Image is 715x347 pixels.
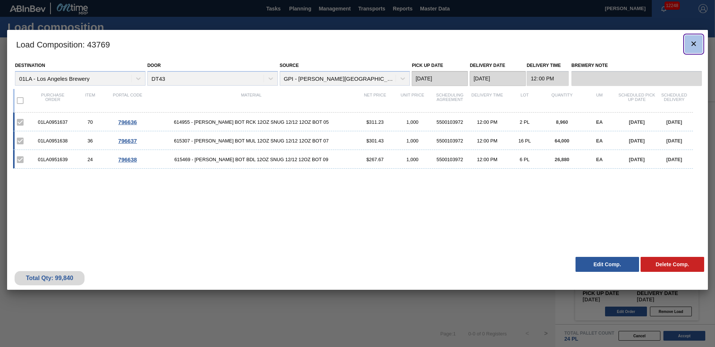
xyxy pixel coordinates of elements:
[470,63,505,68] label: Delivery Date
[641,257,704,272] button: Delete Comp.
[146,119,356,125] span: 614955 - CARR BOT RCK 12OZ SNUG 12/12 12OZ BOT 05
[356,119,394,125] div: $311.23
[71,138,109,144] div: 36
[118,156,137,163] span: 796638
[431,138,469,144] div: 5500103972
[666,157,682,162] span: [DATE]
[527,60,569,71] label: Delivery Time
[469,157,506,162] div: 12:00 PM
[71,119,109,125] div: 70
[506,138,543,144] div: 16 PL
[596,138,603,144] span: EA
[146,138,356,144] span: 615307 - CARR BOT MUL 12OZ SNUG 12/12 12OZ BOT 07
[109,138,146,144] div: Go to Order
[431,93,469,108] div: Scheduling Agreement
[146,157,356,162] span: 615469 - CARR BOT BDL 12OZ SNUG 12/12 12OZ BOT 09
[412,63,443,68] label: Pick up Date
[20,275,79,282] div: Total Qty: 99,840
[470,71,526,86] input: mm/dd/yyyy
[618,93,656,108] div: Scheduled Pick up Date
[394,93,431,108] div: Unit Price
[543,93,581,108] div: Quantity
[34,93,71,108] div: Purchase order
[506,93,543,108] div: Lot
[431,157,469,162] div: 5500103972
[118,119,137,125] span: 796636
[71,157,109,162] div: 24
[356,157,394,162] div: $267.67
[109,156,146,163] div: Go to Order
[596,119,603,125] span: EA
[431,119,469,125] div: 5500103972
[15,63,45,68] label: Destination
[280,63,299,68] label: Source
[629,157,645,162] span: [DATE]
[34,157,71,162] div: 01LA0951639
[469,93,506,108] div: Delivery Time
[656,93,693,108] div: Scheduled Delivery
[109,93,146,108] div: Portal code
[394,157,431,162] div: 1,000
[118,138,137,144] span: 796637
[666,138,682,144] span: [DATE]
[581,93,618,108] div: UM
[412,71,468,86] input: mm/dd/yyyy
[147,63,161,68] label: Door
[556,119,568,125] span: 8,960
[506,119,543,125] div: 2 PL
[469,138,506,144] div: 12:00 PM
[109,119,146,125] div: Go to Order
[469,119,506,125] div: 12:00 PM
[629,138,645,144] span: [DATE]
[394,138,431,144] div: 1,000
[576,257,639,272] button: Edit Comp.
[34,138,71,144] div: 01LA0951638
[666,119,682,125] span: [DATE]
[555,157,569,162] span: 26,880
[555,138,569,144] span: 64,000
[356,93,394,108] div: Net Price
[629,119,645,125] span: [DATE]
[71,93,109,108] div: Item
[7,30,708,58] h3: Load Composition : 43769
[596,157,603,162] span: EA
[394,119,431,125] div: 1,000
[571,60,702,71] label: Brewery Note
[506,157,543,162] div: 6 PL
[146,93,356,108] div: Material
[34,119,71,125] div: 01LA0951637
[356,138,394,144] div: $301.43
